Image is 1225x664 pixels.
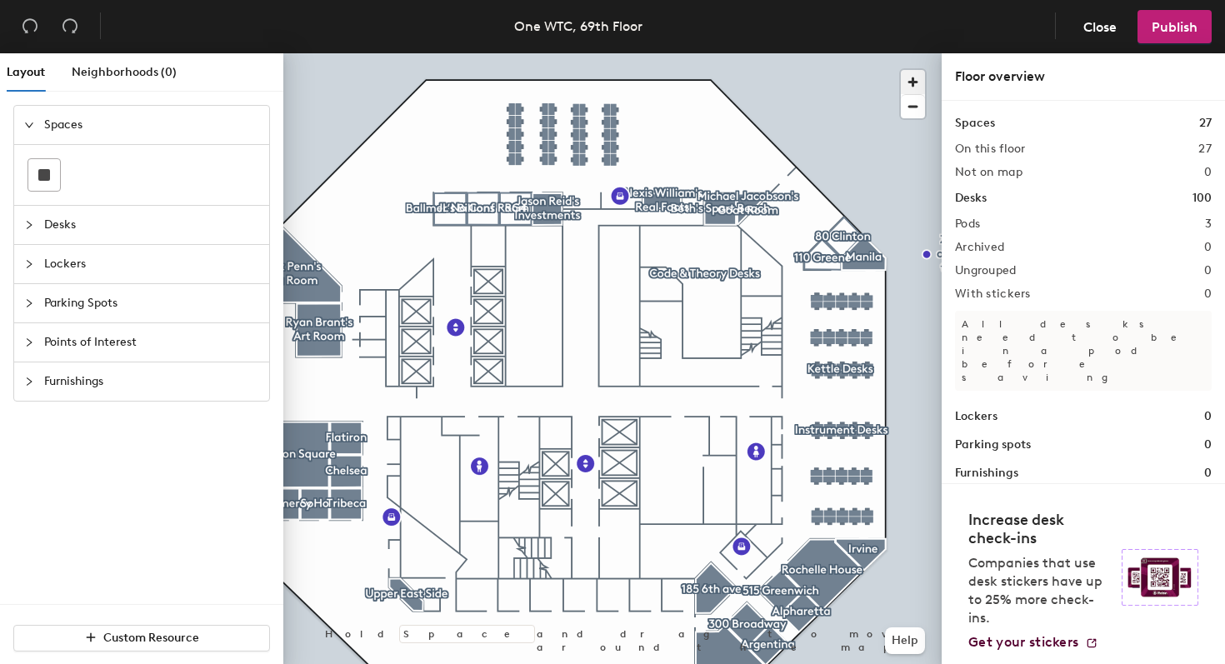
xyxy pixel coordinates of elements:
span: Neighborhoods (0) [72,65,177,79]
span: Desks [44,206,259,244]
span: Parking Spots [44,284,259,322]
h2: Ungrouped [955,264,1017,277]
span: collapsed [24,220,34,230]
h2: 0 [1204,264,1212,277]
h1: 0 [1204,436,1212,454]
h1: Furnishings [955,464,1018,482]
div: Floor overview [955,67,1212,87]
img: Sticker logo [1122,549,1198,606]
span: Publish [1152,19,1197,35]
h4: Increase desk check-ins [968,511,1112,547]
h2: Archived [955,241,1004,254]
span: collapsed [24,298,34,308]
span: Lockers [44,245,259,283]
button: Undo (⌘ + Z) [13,10,47,43]
h1: 0 [1204,464,1212,482]
h2: 3 [1205,217,1212,231]
h2: 27 [1198,142,1212,156]
button: Close [1069,10,1131,43]
h2: Pods [955,217,980,231]
span: expanded [24,120,34,130]
h1: 27 [1199,114,1212,132]
button: Redo (⌘ + ⇧ + Z) [53,10,87,43]
h2: 0 [1204,287,1212,301]
h2: 0 [1204,166,1212,179]
h2: Not on map [955,166,1022,179]
span: Get your stickers [968,634,1078,650]
span: Close [1083,19,1117,35]
p: All desks need to be in a pod before saving [955,311,1212,391]
h1: Spaces [955,114,995,132]
h1: Desks [955,189,987,207]
h1: 100 [1192,189,1212,207]
div: One WTC, 69th Floor [514,16,642,37]
span: Furnishings [44,362,259,401]
h2: 0 [1204,241,1212,254]
a: Get your stickers [968,634,1098,651]
button: Publish [1137,10,1212,43]
h2: On this floor [955,142,1026,156]
span: Custom Resource [103,631,199,645]
h2: With stickers [955,287,1031,301]
h1: 0 [1204,407,1212,426]
button: Custom Resource [13,625,270,652]
span: collapsed [24,337,34,347]
p: Companies that use desk stickers have up to 25% more check-ins. [968,554,1112,627]
span: collapsed [24,377,34,387]
h1: Parking spots [955,436,1031,454]
h1: Lockers [955,407,997,426]
span: Spaces [44,106,259,144]
span: Layout [7,65,45,79]
button: Help [885,627,925,654]
span: collapsed [24,259,34,269]
span: Points of Interest [44,323,259,362]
